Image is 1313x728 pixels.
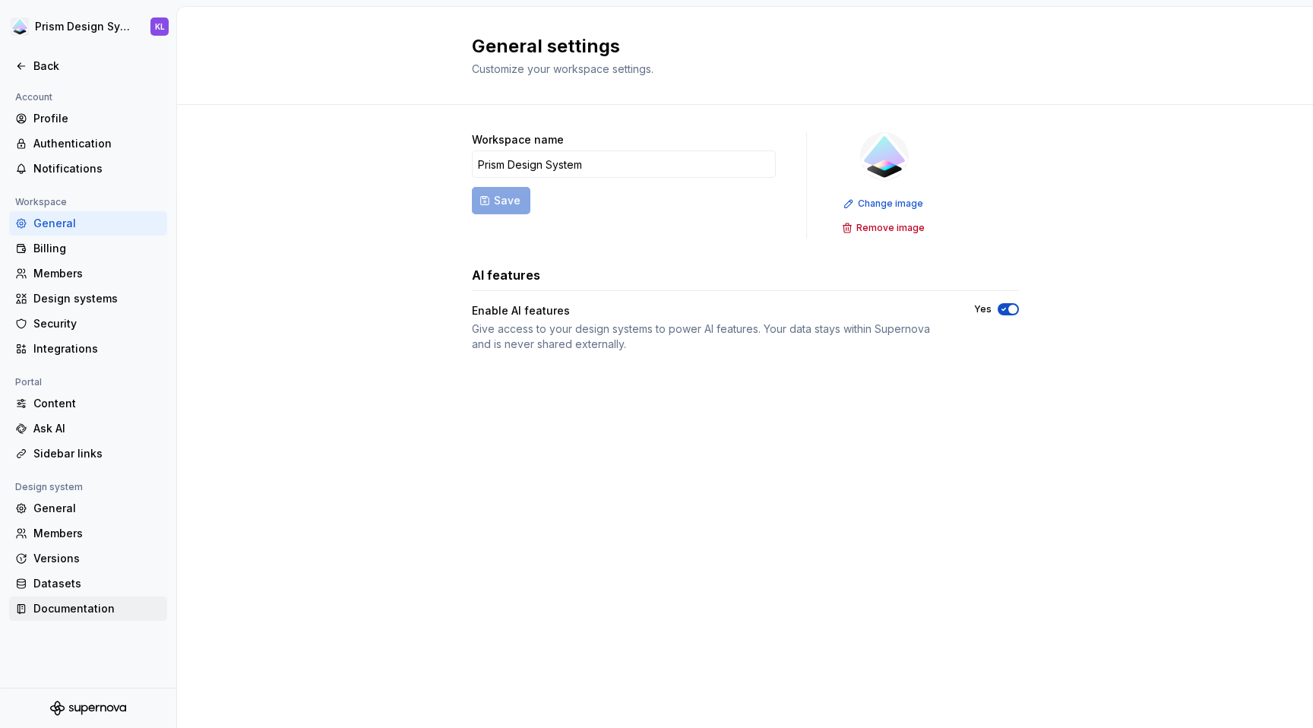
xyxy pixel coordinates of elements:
[9,286,167,311] a: Design systems
[33,601,161,616] div: Documentation
[33,501,161,516] div: General
[33,421,161,436] div: Ask AI
[9,478,89,496] div: Design system
[33,396,161,411] div: Content
[9,211,167,236] a: General
[9,546,167,571] a: Versions
[860,132,909,181] img: 106765b7-6fc4-4b5d-8be0-32f944830029.png
[155,21,165,33] div: KL
[33,576,161,591] div: Datasets
[472,303,947,318] div: Enable AI features
[974,303,992,315] label: Yes
[50,701,126,716] svg: Supernova Logo
[9,54,167,78] a: Back
[9,416,167,441] a: Ask AI
[33,446,161,461] div: Sidebar links
[9,496,167,521] a: General
[9,261,167,286] a: Members
[9,391,167,416] a: Content
[9,157,167,181] a: Notifications
[9,597,167,621] a: Documentation
[472,132,564,147] label: Workspace name
[35,19,132,34] div: Prism Design System
[9,88,59,106] div: Account
[33,341,161,356] div: Integrations
[856,222,925,234] span: Remove image
[33,551,161,566] div: Versions
[9,236,167,261] a: Billing
[472,62,653,75] span: Customize your workspace settings.
[9,193,73,211] div: Workspace
[33,291,161,306] div: Design systems
[9,571,167,596] a: Datasets
[33,316,161,331] div: Security
[33,161,161,176] div: Notifications
[9,337,167,361] a: Integrations
[33,266,161,281] div: Members
[33,136,161,151] div: Authentication
[472,321,947,352] div: Give access to your design systems to power AI features. Your data stays within Supernova and is ...
[11,17,29,36] img: 106765b7-6fc4-4b5d-8be0-32f944830029.png
[858,198,923,210] span: Change image
[9,373,48,391] div: Portal
[3,10,173,43] button: Prism Design SystemKL
[9,131,167,156] a: Authentication
[33,526,161,541] div: Members
[33,216,161,231] div: General
[9,442,167,466] a: Sidebar links
[472,34,1001,59] h2: General settings
[33,111,161,126] div: Profile
[839,193,930,214] button: Change image
[472,266,540,284] h3: AI features
[9,106,167,131] a: Profile
[9,312,167,336] a: Security
[33,241,161,256] div: Billing
[9,521,167,546] a: Members
[837,217,932,239] button: Remove image
[33,59,161,74] div: Back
